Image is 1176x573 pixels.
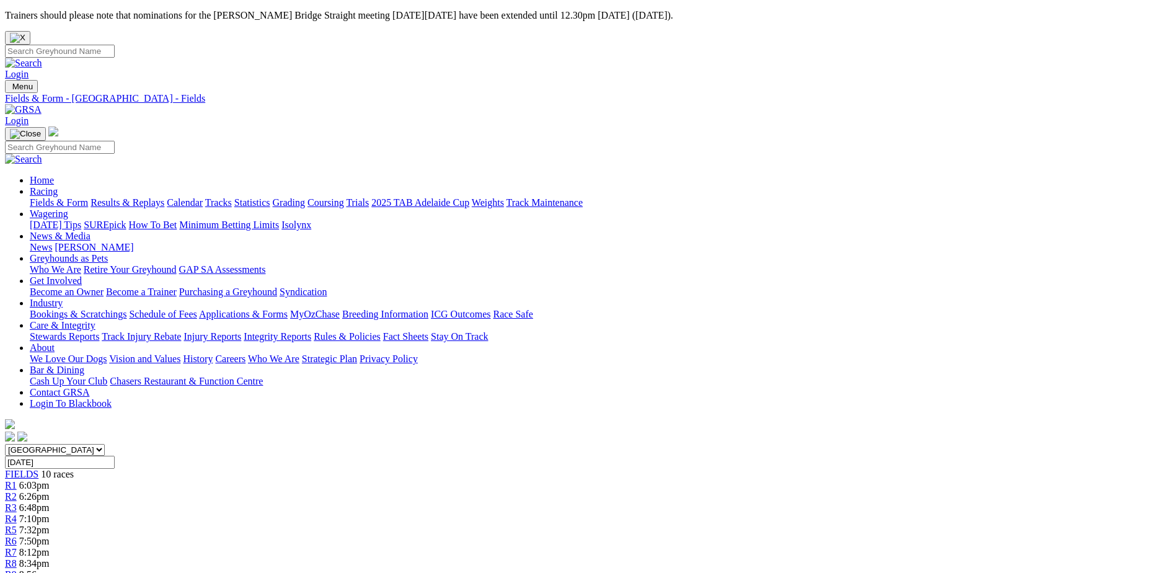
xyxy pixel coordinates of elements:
a: Greyhounds as Pets [30,253,108,264]
a: Wagering [30,208,68,219]
div: Greyhounds as Pets [30,264,1171,275]
img: logo-grsa-white.png [48,127,58,136]
a: News [30,242,52,252]
span: 7:10pm [19,513,50,524]
a: Chasers Restaurant & Function Centre [110,376,263,386]
a: Become an Owner [30,286,104,297]
a: Cash Up Your Club [30,376,107,386]
a: Minimum Betting Limits [179,220,279,230]
a: Privacy Policy [360,353,418,364]
a: GAP SA Assessments [179,264,266,275]
button: Close [5,31,30,45]
a: Breeding Information [342,309,428,319]
a: Vision and Values [109,353,180,364]
span: 8:34pm [19,558,50,569]
a: Tracks [205,197,232,208]
p: Trainers should please note that nominations for the [PERSON_NAME] Bridge Straight meeting [DATE]... [5,10,1171,21]
a: About [30,342,55,353]
a: Race Safe [493,309,533,319]
a: Login [5,69,29,79]
a: Fields & Form [30,197,88,208]
a: R2 [5,491,17,502]
a: Bookings & Scratchings [30,309,126,319]
img: X [10,33,25,43]
img: facebook.svg [5,432,15,442]
span: 8:12pm [19,547,50,557]
a: Isolynx [281,220,311,230]
span: R4 [5,513,17,524]
img: Search [5,58,42,69]
div: Bar & Dining [30,376,1171,387]
img: twitter.svg [17,432,27,442]
span: 7:32pm [19,525,50,535]
a: R5 [5,525,17,535]
a: Contact GRSA [30,387,89,398]
a: MyOzChase [290,309,340,319]
a: Bar & Dining [30,365,84,375]
a: Calendar [167,197,203,208]
div: About [30,353,1171,365]
span: 6:26pm [19,491,50,502]
a: Schedule of Fees [129,309,197,319]
a: Statistics [234,197,270,208]
span: 10 races [41,469,74,479]
a: Weights [472,197,504,208]
a: Integrity Reports [244,331,311,342]
a: Track Maintenance [506,197,583,208]
a: Care & Integrity [30,320,95,331]
a: Injury Reports [183,331,241,342]
span: R1 [5,480,17,491]
a: R7 [5,547,17,557]
a: Industry [30,298,63,308]
a: R3 [5,502,17,513]
div: Get Involved [30,286,1171,298]
a: FIELDS [5,469,38,479]
a: Stewards Reports [30,331,99,342]
a: Results & Replays [91,197,164,208]
img: Close [10,129,41,139]
a: R6 [5,536,17,546]
a: Grading [273,197,305,208]
a: Careers [215,353,245,364]
button: Toggle navigation [5,80,38,93]
span: 7:50pm [19,536,50,546]
input: Search [5,141,115,154]
a: Retire Your Greyhound [84,264,177,275]
a: Fields & Form - [GEOGRAPHIC_DATA] - Fields [5,93,1171,104]
div: Racing [30,197,1171,208]
input: Select date [5,456,115,469]
a: Trials [346,197,369,208]
a: [PERSON_NAME] [55,242,133,252]
a: Rules & Policies [314,331,381,342]
img: logo-grsa-white.png [5,419,15,429]
a: Fact Sheets [383,331,428,342]
div: Industry [30,309,1171,320]
a: [DATE] Tips [30,220,81,230]
a: ICG Outcomes [431,309,490,319]
span: 6:48pm [19,502,50,513]
span: 6:03pm [19,480,50,491]
img: Search [5,154,42,165]
input: Search [5,45,115,58]
a: Coursing [307,197,344,208]
img: GRSA [5,104,42,115]
a: How To Bet [129,220,177,230]
div: Wagering [30,220,1171,231]
a: Strategic Plan [302,353,357,364]
a: Login [5,115,29,126]
a: Become a Trainer [106,286,177,297]
a: SUREpick [84,220,126,230]
div: News & Media [30,242,1171,253]
a: History [183,353,213,364]
a: Stay On Track [431,331,488,342]
a: Who We Are [248,353,299,364]
a: Home [30,175,54,185]
a: Track Injury Rebate [102,331,181,342]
